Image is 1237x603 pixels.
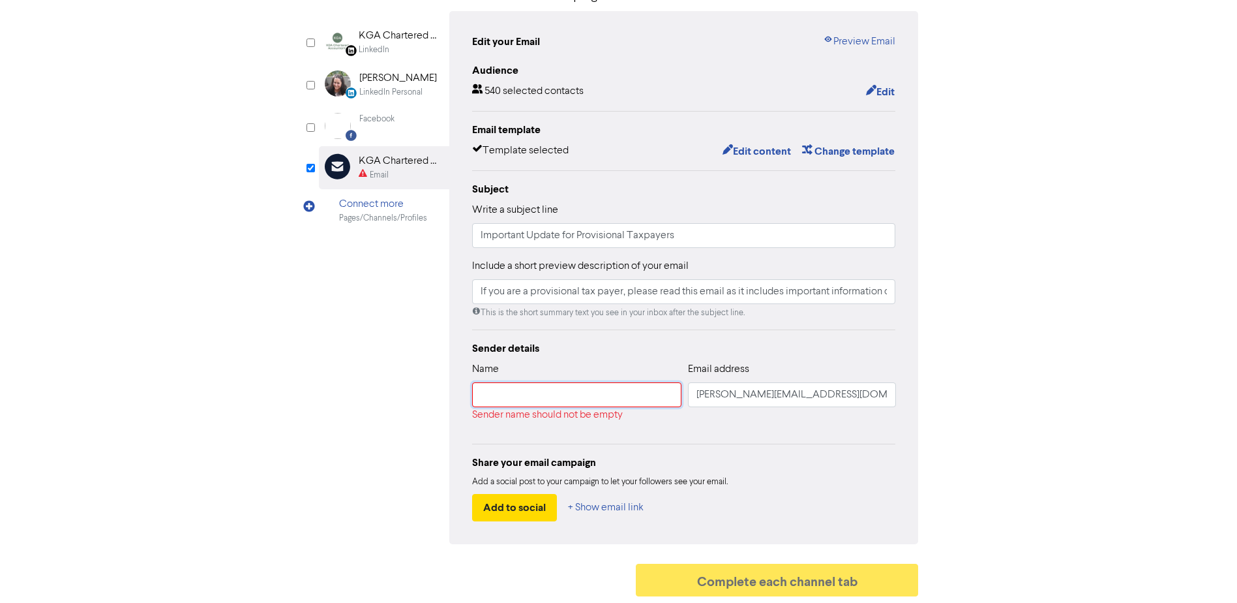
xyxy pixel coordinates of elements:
[339,196,427,212] div: Connect more
[823,34,895,50] a: Preview Email
[722,143,792,160] button: Edit content
[319,63,449,106] div: LinkedinPersonal [PERSON_NAME]LinkedIn Personal
[472,476,896,489] div: Add a social post to your campaign to let your followers see your email.
[472,84,584,100] div: 540 selected contacts
[567,494,644,521] button: + Show email link
[472,34,540,50] div: Edit your Email
[472,494,557,521] button: Add to social
[472,143,569,160] div: Template selected
[865,84,895,100] button: Edit
[472,362,499,377] label: Name
[472,122,896,138] div: Email template
[359,113,395,125] div: Facebook
[359,28,442,44] div: KGA Chartered Accountants
[472,63,896,78] div: Audience
[325,70,351,97] img: LinkedinPersonal
[688,362,749,377] label: Email address
[359,153,442,169] div: KGA Chartered Accountants
[472,341,896,356] div: Sender details
[319,106,449,146] div: Facebook Facebook
[319,146,449,189] div: KGA Chartered AccountantsEmail
[636,564,919,596] button: Complete each channel tab
[359,70,437,86] div: [PERSON_NAME]
[472,202,558,218] label: Write a subject line
[339,212,427,224] div: Pages/Channels/Profiles
[472,307,896,319] div: This is the short summary text you see in your inbox after the subject line.
[472,258,689,274] label: Include a short preview description of your email
[359,44,389,56] div: LinkedIn
[325,28,350,54] img: Linkedin
[472,181,896,197] div: Subject
[472,455,896,471] div: Share your email campaign
[325,113,351,139] img: Facebook
[359,86,423,99] div: LinkedIn Personal
[319,189,449,232] div: Connect morePages/Channels/Profiles
[370,169,389,181] div: Email
[472,407,682,423] div: Sender name should not be empty
[319,21,449,63] div: Linkedin KGA Chartered AccountantsLinkedIn
[1073,462,1237,603] iframe: Chat Widget
[801,143,895,160] button: Change template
